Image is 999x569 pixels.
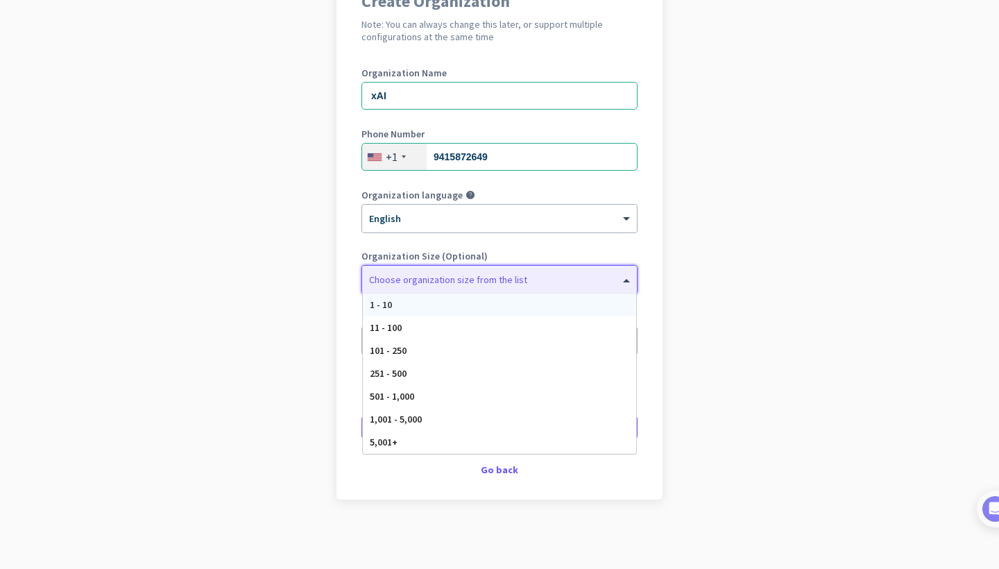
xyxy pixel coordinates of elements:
button: Create Organization [361,415,638,440]
i: help [466,190,475,200]
span: 501 - 1,000 [370,390,414,402]
label: Organization Time Zone [361,312,638,322]
input: What is the name of your organization? [361,82,638,110]
span: 1,001 - 5,000 [370,413,422,425]
div: Go back [361,465,638,475]
div: Options List [363,294,636,454]
h2: Note: You can always change this later, or support multiple configurations at the same time [361,18,638,43]
span: 1 - 10 [370,298,392,311]
label: Phone Number [361,129,638,139]
span: 5,001+ [370,436,398,448]
span: 251 - 500 [370,367,407,380]
label: Organization Size (Optional) [361,251,638,261]
label: Organization Name [361,68,638,78]
label: Organization language [361,190,463,200]
span: 11 - 100 [370,321,402,334]
input: 201-555-0123 [361,143,638,171]
span: 101 - 250 [370,344,407,357]
div: +1 [386,150,398,164]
